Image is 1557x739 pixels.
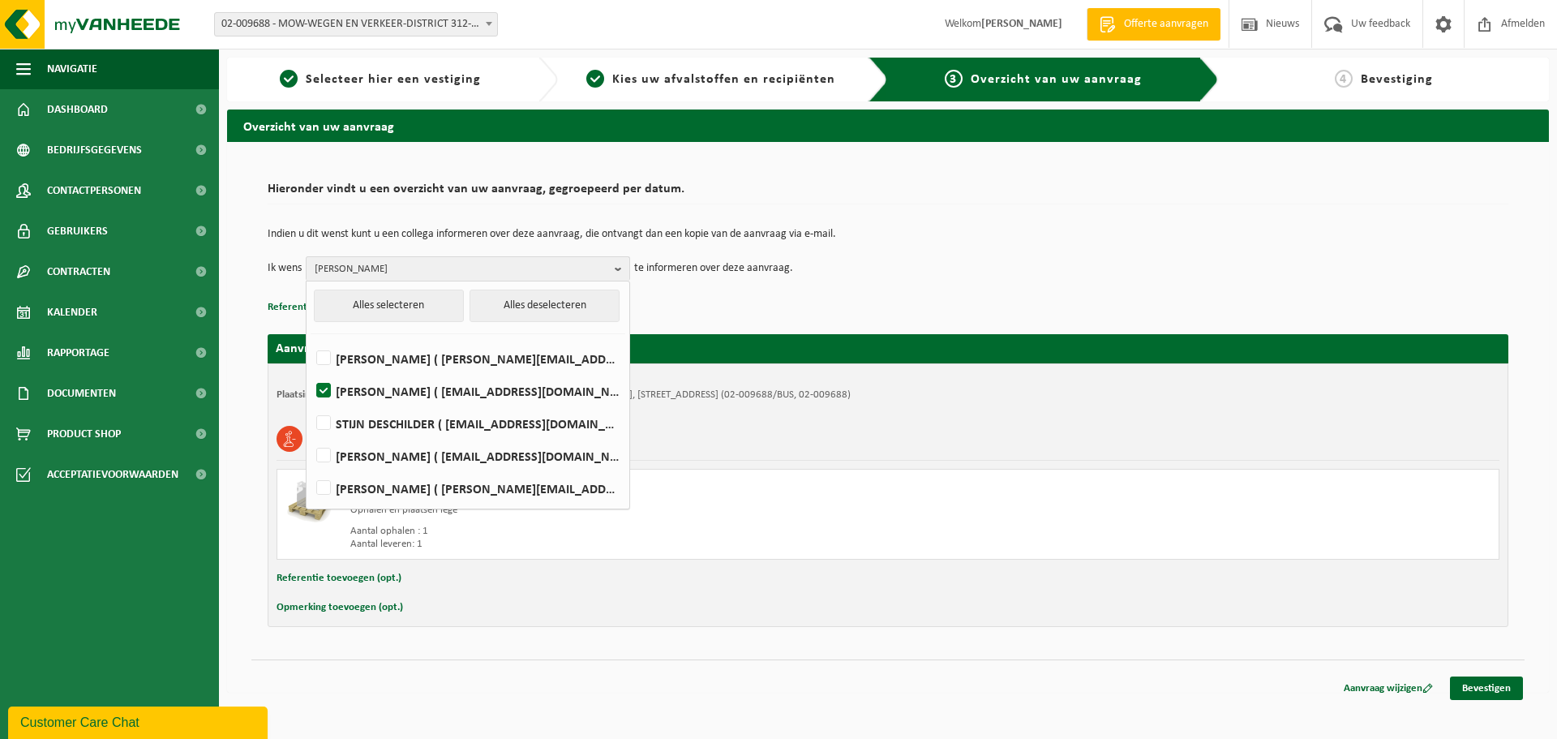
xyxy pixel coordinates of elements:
span: Contracten [47,251,110,292]
button: [PERSON_NAME] [306,256,630,281]
label: [PERSON_NAME] ( [PERSON_NAME][EMAIL_ADDRESS][DOMAIN_NAME] ) [313,346,621,371]
span: Dashboard [47,89,108,130]
a: 2Kies uw afvalstoffen en recipiënten [566,70,856,89]
div: Aantal ophalen : 1 [350,525,953,538]
span: Bedrijfsgegevens [47,130,142,170]
label: [PERSON_NAME] ( [PERSON_NAME][EMAIL_ADDRESS][DOMAIN_NAME] ) [313,476,621,501]
span: Kalender [47,292,97,333]
iframe: chat widget [8,703,271,739]
span: Offerte aanvragen [1120,16,1212,32]
span: Navigatie [47,49,97,89]
strong: Plaatsingsadres: [277,389,347,400]
span: Overzicht van uw aanvraag [971,73,1142,86]
p: Indien u dit wenst kunt u een collega informeren over deze aanvraag, die ontvangt dan een kopie v... [268,229,1508,240]
span: 4 [1335,70,1353,88]
label: STIJN DESCHILDER ( [EMAIL_ADDRESS][DOMAIN_NAME] ) [313,411,621,436]
button: Alles deselecteren [470,290,620,322]
h2: Hieronder vindt u een overzicht van uw aanvraag, gegroepeerd per datum. [268,183,1508,204]
span: [PERSON_NAME] [315,257,608,281]
a: Offerte aanvragen [1087,8,1220,41]
strong: [PERSON_NAME] [981,18,1062,30]
div: Aantal leveren: 1 [350,538,953,551]
label: [PERSON_NAME] ( [EMAIL_ADDRESS][DOMAIN_NAME] ) [313,379,621,403]
a: 1Selecteer hier een vestiging [235,70,525,89]
a: Aanvraag wijzigen [1332,677,1445,700]
span: Product Shop [47,414,121,454]
span: 02-009688 - MOW-WEGEN EN VERKEER-DISTRICT 312-KORTRIJK - KORTRIJK [215,13,497,36]
button: Referentie toevoegen (opt.) [268,297,392,318]
strong: Aanvraag voor [DATE] [276,342,397,355]
p: Ik wens [268,256,302,281]
span: 3 [945,70,963,88]
span: Rapportage [47,333,109,373]
button: Opmerking toevoegen (opt.) [277,597,403,618]
span: 2 [586,70,604,88]
span: Gebruikers [47,211,108,251]
button: Referentie toevoegen (opt.) [277,568,401,589]
label: [PERSON_NAME] ( [EMAIL_ADDRESS][DOMAIN_NAME] ) [313,444,621,468]
span: Acceptatievoorwaarden [47,454,178,495]
span: 1 [280,70,298,88]
h2: Overzicht van uw aanvraag [227,110,1549,141]
span: Kies uw afvalstoffen en recipiënten [612,73,835,86]
img: LP-PA-00000-WDN-11.png [285,478,334,526]
span: Contactpersonen [47,170,141,211]
p: te informeren over deze aanvraag. [634,256,793,281]
span: Documenten [47,373,116,414]
span: Bevestiging [1361,73,1433,86]
button: Alles selecteren [314,290,464,322]
span: 02-009688 - MOW-WEGEN EN VERKEER-DISTRICT 312-KORTRIJK - KORTRIJK [214,12,498,37]
div: Ophalen en plaatsen lege [350,504,953,517]
span: Selecteer hier een vestiging [306,73,481,86]
a: Bevestigen [1450,677,1523,700]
